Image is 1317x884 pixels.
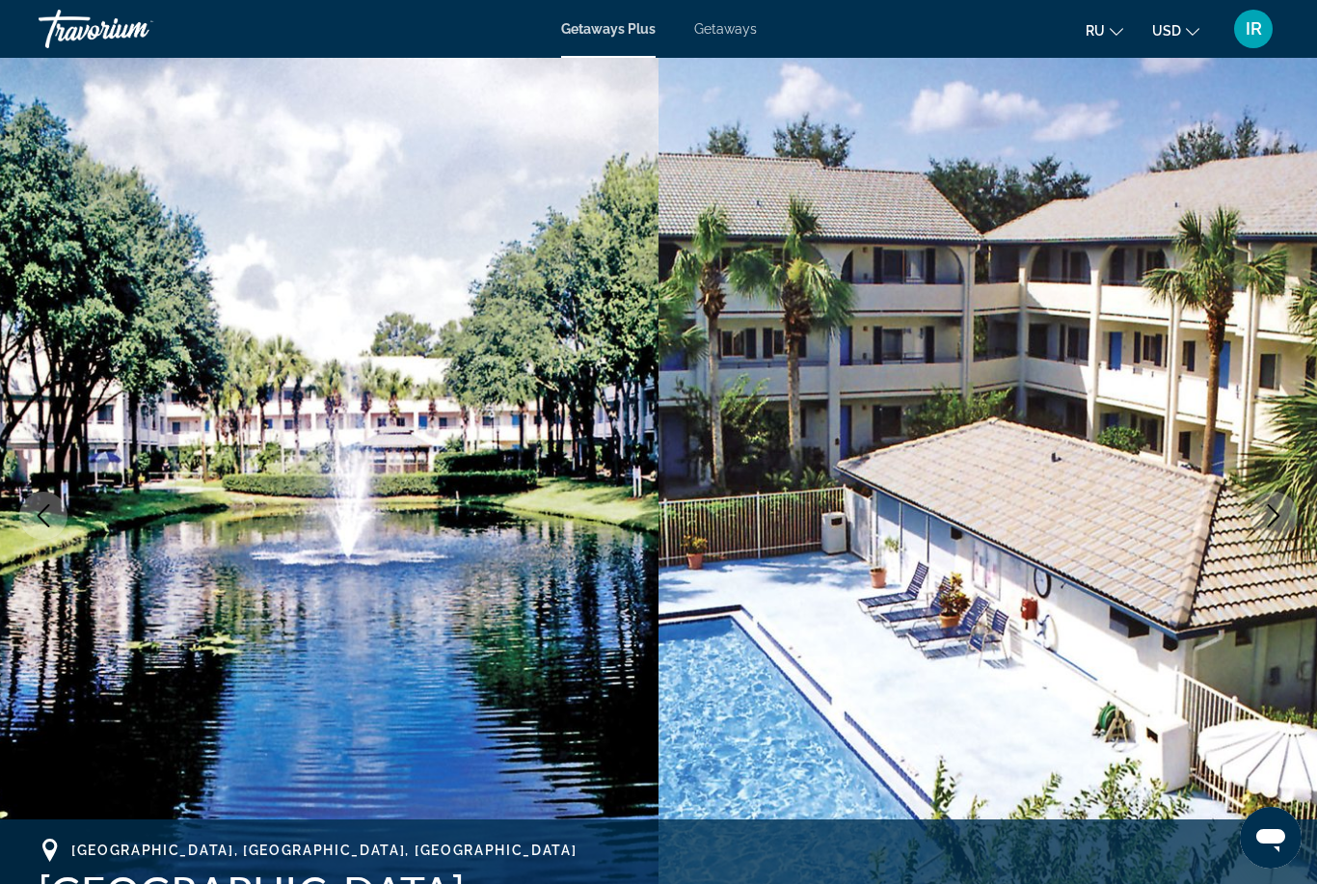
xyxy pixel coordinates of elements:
a: Travorium [39,4,231,54]
span: [GEOGRAPHIC_DATA], [GEOGRAPHIC_DATA], [GEOGRAPHIC_DATA] [71,843,577,858]
span: ru [1086,23,1105,39]
button: Change language [1086,16,1123,44]
button: Next image [1250,492,1298,540]
iframe: Кнопка запуска окна обмена сообщениями [1240,807,1302,869]
button: Previous image [19,492,67,540]
button: User Menu [1228,9,1278,49]
span: USD [1152,23,1181,39]
a: Getaways [694,21,757,37]
a: Getaways Plus [561,21,656,37]
button: Change currency [1152,16,1199,44]
span: IR [1246,19,1262,39]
